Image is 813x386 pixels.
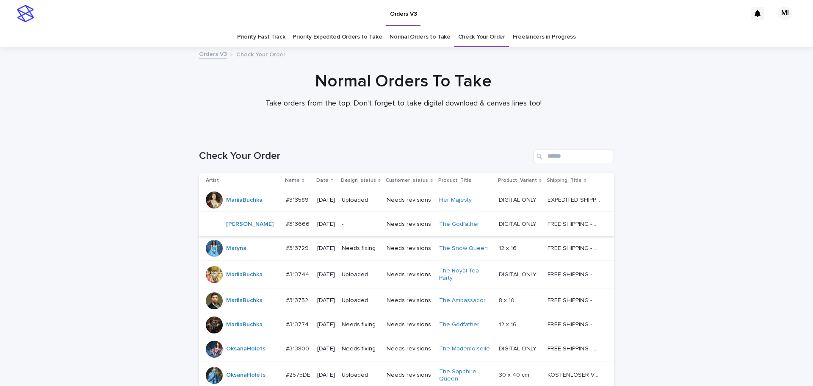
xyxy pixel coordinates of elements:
p: DIGITAL ONLY [499,269,538,278]
p: Shipping_Title [547,176,582,185]
tr: [PERSON_NAME] #313666#313666 [DATE]-Needs revisionsThe Godfather DIGITAL ONLYDIGITAL ONLY FREE SH... [199,212,614,236]
p: #313800 [286,344,311,353]
p: [DATE] [317,297,335,304]
tr: MariiaBuchka #313589#313589 [DATE]UploadedNeeds revisionsHer Majesty DIGITAL ONLYDIGITAL ONLY EXP... [199,188,614,212]
h1: Normal Orders To Take [196,71,611,92]
p: FREE SHIPPING - preview in 1-2 business days, after your approval delivery will take 5-10 b.d. [548,269,602,278]
p: Needs revisions [387,197,432,204]
p: [DATE] [317,321,335,328]
p: FREE SHIPPING - preview in 1-2 business days, after your approval delivery will take 5-10 b.d. [548,243,602,252]
a: The Sapphire Queen [439,368,492,383]
p: - [342,221,380,228]
p: 12 x 16 [499,243,518,252]
p: Needs revisions [387,321,432,328]
p: #313589 [286,195,310,204]
p: [DATE] [317,345,335,353]
p: 30 x 40 cm [499,370,531,379]
p: Take orders from the top. Don't forget to take digital download & canvas lines too! [234,99,573,108]
p: Uploaded [342,297,380,304]
p: Needs revisions [387,372,432,379]
a: Freelancers in Progress [513,27,576,47]
img: stacker-logo-s-only.png [17,5,34,22]
a: The Ambassador [439,297,486,304]
p: Needs revisions [387,297,432,304]
a: Maryna [226,245,246,252]
p: [DATE] [317,372,335,379]
p: #313729 [286,243,310,252]
p: #2575DE [286,370,312,379]
p: Product_Variant [498,176,537,185]
p: Needs fixing [342,245,380,252]
p: #313774 [286,319,310,328]
p: Customer_status [386,176,428,185]
p: #313666 [286,219,311,228]
a: Orders V3 [199,49,227,58]
p: Date [316,176,329,185]
p: [DATE] [317,197,335,204]
p: Needs revisions [387,345,432,353]
p: FREE SHIPPING - preview in 1-2 business days, after your approval delivery will take 5-10 b.d. [548,219,602,228]
p: Needs fixing [342,345,380,353]
p: Needs revisions [387,221,432,228]
a: MariiaBuchka [226,321,263,328]
a: Priority Expedited Orders to Take [293,27,382,47]
tr: MariiaBuchka #313752#313752 [DATE]UploadedNeeds revisionsThe Ambassador 8 x 108 x 10 FREE SHIPPIN... [199,289,614,313]
p: Design_status [341,176,376,185]
p: #313744 [286,269,311,278]
p: [DATE] [317,221,335,228]
p: [DATE] [317,271,335,278]
p: Needs fixing [342,321,380,328]
tr: OksanaHolets #313800#313800 [DATE]Needs fixingNeeds revisionsThe Mademoiselle DIGITAL ONLYDIGITAL... [199,337,614,361]
p: FREE SHIPPING - preview in 1-2 business days, after your approval delivery will take 5-10 b.d. [548,344,602,353]
a: MariiaBuchka [226,297,263,304]
div: MI [778,7,792,20]
p: Uploaded [342,271,380,278]
a: OksanaHolets [226,345,265,353]
p: [DATE] [317,245,335,252]
a: Her Majesty [439,197,472,204]
p: Check Your Order [236,49,285,58]
a: [PERSON_NAME] [226,221,274,228]
p: Needs revisions [387,271,432,278]
tr: Maryna #313729#313729 [DATE]Needs fixingNeeds revisionsThe Snow Queen 12 x 1612 x 16 FREE SHIPPIN... [199,236,614,261]
a: Priority Fast Track [237,27,285,47]
p: DIGITAL ONLY [499,219,538,228]
p: Name [285,176,300,185]
p: FREE SHIPPING - preview in 1-2 business days, after your approval delivery will take 5-10 b.d. [548,319,602,328]
p: EXPEDITED SHIPPING - preview in 1 business day; delivery up to 5 business days after your approval. [548,195,602,204]
input: Search [534,150,614,163]
p: Needs revisions [387,245,432,252]
a: MariiaBuchka [226,271,263,278]
h1: Check Your Order [199,150,530,162]
p: Artist [206,176,219,185]
a: The Godfather [439,321,479,328]
a: Check Your Order [458,27,505,47]
a: The Royal Tea Party [439,267,492,282]
p: #313752 [286,295,310,304]
a: The Godfather [439,221,479,228]
p: KOSTENLOSER VERSAND - Vorschau in 1-2 Werktagen, nach Genehmigung 10-12 Werktage Lieferung [548,370,602,379]
a: MariiaBuchka [226,197,263,204]
p: FREE SHIPPING - preview in 1-2 business days, after your approval delivery will take 5-10 b.d. [548,295,602,304]
a: OksanaHolets [226,372,265,379]
a: The Mademoiselle [439,345,490,353]
p: DIGITAL ONLY [499,344,538,353]
a: The Snow Queen [439,245,488,252]
tr: MariiaBuchka #313774#313774 [DATE]Needs fixingNeeds revisionsThe Godfather 12 x 1612 x 16 FREE SH... [199,313,614,337]
a: Normal Orders to Take [390,27,451,47]
p: 12 x 16 [499,319,518,328]
p: 8 x 10 [499,295,516,304]
p: Uploaded [342,197,380,204]
tr: MariiaBuchka #313744#313744 [DATE]UploadedNeeds revisionsThe Royal Tea Party DIGITAL ONLYDIGITAL ... [199,261,614,289]
p: Product_Title [438,176,472,185]
p: Uploaded [342,372,380,379]
p: DIGITAL ONLY [499,195,538,204]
